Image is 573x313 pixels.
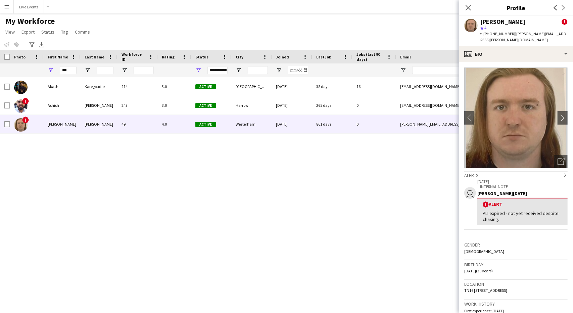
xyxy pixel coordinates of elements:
span: City [236,54,243,59]
span: Status [41,29,54,35]
h3: Work history [464,301,568,307]
span: Export [21,29,35,35]
span: Rating [162,54,175,59]
div: [DATE] [272,77,312,96]
span: Photo [14,54,26,59]
span: [DATE] (30 years) [464,268,493,273]
a: Status [39,28,57,36]
span: Email [400,54,411,59]
div: Alert [483,201,562,208]
h3: Location [464,281,568,287]
div: [DATE] [272,115,312,133]
a: Export [19,28,37,36]
div: [GEOGRAPHIC_DATA] [232,77,272,96]
span: TN16 [STREET_ADDRESS] [464,288,507,293]
span: Status [195,54,208,59]
div: 861 days [312,115,352,133]
a: Tag [58,28,71,36]
button: Open Filter Menu [400,67,406,73]
div: 16 [352,77,396,96]
img: Ashish Bhasin [14,99,28,113]
div: [PERSON_NAME][DATE] [477,190,568,196]
a: Comms [72,28,93,36]
div: PLI expired - not yet received despite chasing. [483,210,562,222]
a: View [3,28,17,36]
button: Open Filter Menu [195,67,201,73]
span: Workforce ID [122,52,146,62]
span: Last job [316,54,331,59]
button: Open Filter Menu [122,67,128,73]
div: Open photos pop-in [554,155,568,168]
span: ! [562,19,568,25]
span: First Name [48,54,68,59]
span: Comms [75,29,90,35]
div: [EMAIL_ADDRESS][DOMAIN_NAME] [396,96,530,115]
span: ! [22,98,29,104]
img: Akash Karegoudar [14,81,28,94]
div: 3.0 [158,77,191,96]
div: 38 days [312,77,352,96]
div: 49 [117,115,158,133]
input: Workforce ID Filter Input [134,66,154,74]
p: [DATE] [477,179,568,184]
span: t. [PHONE_NUMBER] [480,31,515,36]
span: Joined [276,54,289,59]
div: 0 [352,115,396,133]
span: Active [195,84,216,89]
div: [PERSON_NAME] [44,115,81,133]
input: Joined Filter Input [288,66,308,74]
img: Crew avatar or photo [464,68,568,168]
button: Open Filter Menu [236,67,242,73]
span: View [5,29,15,35]
h3: Profile [459,3,573,12]
button: Open Filter Menu [276,67,282,73]
span: Jobs (last 90 days) [356,52,384,62]
p: – INTERNAL NOTE [477,184,568,189]
div: 214 [117,77,158,96]
div: Alerts [464,171,568,178]
img: ashley gammage [14,118,28,132]
div: [PERSON_NAME] [81,115,117,133]
div: Ashish [44,96,81,115]
div: 4.0 [158,115,191,133]
span: Tag [61,29,68,35]
span: [DEMOGRAPHIC_DATA] [464,249,504,254]
h3: Birthday [464,262,568,268]
div: [PERSON_NAME][EMAIL_ADDRESS][PERSON_NAME][DOMAIN_NAME] [396,115,530,133]
span: My Workforce [5,16,55,26]
div: [EMAIL_ADDRESS][DOMAIN_NAME] [396,77,530,96]
input: First Name Filter Input [60,66,77,74]
div: 243 [117,96,158,115]
span: | [PERSON_NAME][EMAIL_ADDRESS][PERSON_NAME][DOMAIN_NAME] [480,31,566,42]
input: City Filter Input [248,66,268,74]
span: Last Name [85,54,104,59]
div: Karegoudar [81,77,117,96]
button: Live Events [14,0,44,13]
span: Active [195,122,216,127]
div: [DATE] [272,96,312,115]
input: Last Name Filter Input [97,66,113,74]
div: Harrow [232,96,272,115]
div: 3.0 [158,96,191,115]
button: Open Filter Menu [85,67,91,73]
app-action-btn: Advanced filters [28,41,36,49]
div: [PERSON_NAME] [81,96,117,115]
button: Open Filter Menu [48,67,54,73]
h3: Gender [464,242,568,248]
div: 265 days [312,96,352,115]
span: ! [22,117,29,123]
span: 4 [484,25,486,30]
div: Bio [459,46,573,62]
div: Akash [44,77,81,96]
div: 0 [352,96,396,115]
div: Westerham [232,115,272,133]
span: Active [195,103,216,108]
input: Email Filter Input [412,66,526,74]
app-action-btn: Export XLSX [38,41,46,49]
div: [PERSON_NAME] [480,19,525,25]
span: ! [483,202,489,208]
